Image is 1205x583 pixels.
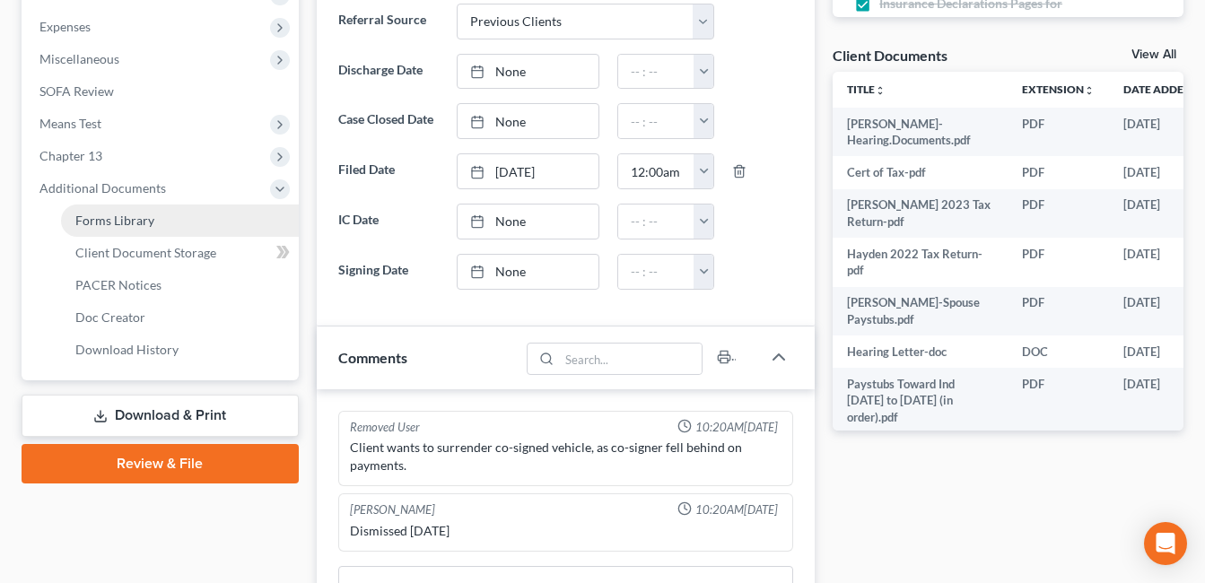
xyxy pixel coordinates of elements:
span: Doc Creator [75,309,145,325]
a: View All [1131,48,1176,61]
i: unfold_more [1084,85,1095,96]
span: PACER Notices [75,277,162,292]
a: [DATE] [458,154,598,188]
td: Paystubs Toward Ind [DATE] to [DATE] (in order).pdf [833,368,1008,433]
td: PDF [1008,238,1109,287]
a: Forms Library [61,204,299,237]
a: Titleunfold_more [847,83,886,96]
span: Miscellaneous [39,51,119,66]
td: PDF [1008,108,1109,157]
td: Hearing Letter-doc [833,335,1008,368]
div: [PERSON_NAME] [350,501,435,518]
span: Comments [338,349,407,366]
div: Open Intercom Messenger [1144,522,1187,565]
span: Additional Documents [39,180,166,196]
td: PDF [1008,189,1109,239]
a: PACER Notices [61,269,299,301]
a: SOFA Review [25,75,299,108]
label: Referral Source [329,4,448,39]
a: Download History [61,334,299,366]
td: [PERSON_NAME] 2023 Tax Return-pdf [833,189,1008,239]
a: Date Added expand_more [1123,83,1204,96]
td: [PERSON_NAME]-Hearing.Documents.pdf [833,108,1008,157]
div: Client Documents [833,46,947,65]
span: Forms Library [75,213,154,228]
label: Discharge Date [329,54,448,90]
span: 10:20AM[DATE] [695,501,778,518]
td: [PERSON_NAME]-Spouse Paystubs.pdf [833,287,1008,336]
a: Client Document Storage [61,237,299,269]
input: Search... [560,344,703,374]
a: Review & File [22,444,299,483]
div: Removed User [350,419,420,436]
a: Extensionunfold_more [1022,83,1095,96]
span: Expenses [39,19,91,34]
label: Signing Date [329,254,448,290]
div: Client wants to surrender co-signed vehicle, as co-signer fell behind on payments. [350,439,782,474]
a: None [458,204,598,239]
span: Means Test [39,116,101,131]
a: Doc Creator [61,301,299,334]
label: Filed Date [329,153,448,189]
label: IC Date [329,204,448,239]
input: -- : -- [618,255,694,289]
span: SOFA Review [39,83,114,99]
td: PDF [1008,287,1109,336]
a: Download & Print [22,395,299,437]
input: -- : -- [618,154,694,188]
a: None [458,104,598,138]
span: Download History [75,342,179,357]
input: -- : -- [618,55,694,89]
a: None [458,55,598,89]
span: 10:20AM[DATE] [695,419,778,436]
td: Hayden 2022 Tax Return-pdf [833,238,1008,287]
i: unfold_more [875,85,886,96]
a: None [458,255,598,289]
label: Case Closed Date [329,103,448,139]
td: PDF [1008,156,1109,188]
input: -- : -- [618,104,694,138]
span: Client Document Storage [75,245,216,260]
td: PDF [1008,368,1109,433]
input: -- : -- [618,204,694,239]
div: Dismissed [DATE] [350,522,782,540]
td: DOC [1008,335,1109,368]
td: Cert of Tax-pdf [833,156,1008,188]
span: Chapter 13 [39,148,102,163]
